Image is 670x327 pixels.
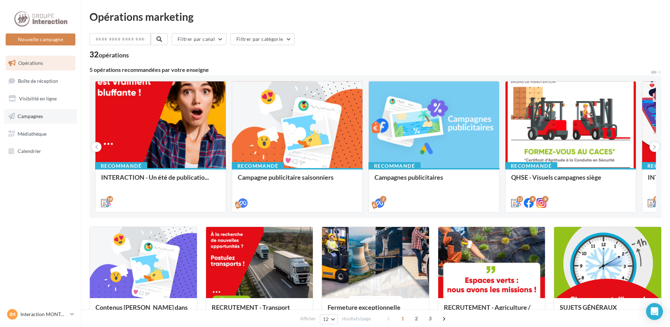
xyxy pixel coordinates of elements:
span: Afficher [300,315,316,322]
a: Boîte de réception [4,73,77,88]
span: QHSE - Visuels campagnes siège [511,173,601,181]
div: 32 [89,51,129,58]
div: 5 opérations recommandées par votre enseigne [89,67,650,73]
div: 8 [542,196,548,202]
span: 2 [411,313,422,324]
span: résultats/page [342,315,371,322]
span: Fermeture exceptionnelle [328,303,401,311]
a: Campagnes [4,109,77,124]
div: Opérations marketing [89,11,662,22]
div: opérations [99,52,129,58]
div: Recommandé [95,162,147,170]
span: INTERACTION - Un été de publicatio... [101,173,209,181]
button: 12 [320,314,338,324]
div: 12 [653,196,660,202]
span: Médiathèque [18,130,46,136]
span: Calendrier [18,148,41,154]
a: Visibilité en ligne [4,91,77,106]
div: 2 [380,196,386,202]
div: Open Intercom Messenger [646,303,663,320]
div: 18 [107,196,113,202]
div: Recommandé [368,162,421,170]
a: Médiathèque [4,127,77,141]
a: Opérations [4,56,77,70]
span: Visibilité en ligne [19,95,57,101]
div: 8 [529,196,536,202]
span: 1 [397,313,408,324]
span: RECRUTEMENT - Transport [212,303,290,311]
span: Campagnes [18,113,43,119]
span: Boîte de réception [18,78,58,84]
a: IM Interaction MONTAIGU [6,308,75,321]
span: 3 [424,313,436,324]
span: Opérations [18,60,43,66]
span: SUJETS GÉNÉRAUX [560,303,617,311]
button: Nouvelle campagne [6,33,75,45]
div: Recommandé [505,162,557,170]
a: Calendrier [4,144,77,159]
span: IM [10,311,15,318]
button: Filtrer par canal [172,33,227,45]
span: Campagne publicitaire saisonniers [238,173,334,181]
button: Filtrer par catégorie [230,33,294,45]
div: 12 [517,196,523,202]
span: 12 [323,316,329,322]
span: Campagnes publicitaires [374,173,443,181]
div: Recommandé [232,162,284,170]
p: Interaction MONTAIGU [20,311,67,318]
